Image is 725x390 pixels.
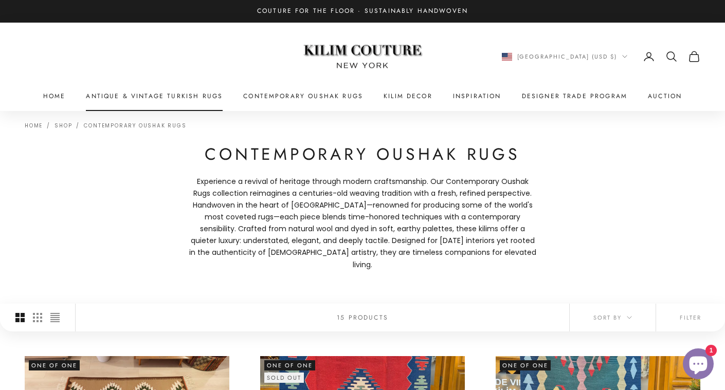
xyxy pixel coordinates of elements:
[680,348,717,382] inbox-online-store-chat: Shopify online store chat
[453,91,501,101] a: Inspiration
[337,312,388,322] p: 15 products
[55,122,72,129] a: Shop
[570,304,656,331] button: Sort by
[43,91,66,101] a: Home
[188,176,537,271] p: Experience a revival of heritage through modern craftsmanship. Our Contemporary Oushak Rugs colle...
[50,304,60,331] button: Switch to compact product images
[243,91,363,101] a: Contemporary Oushak Rugs
[33,304,42,331] button: Switch to smaller product images
[15,304,25,331] button: Switch to larger product images
[648,91,682,101] a: Auction
[257,6,468,16] p: Couture for the Floor · Sustainably Handwoven
[522,91,628,101] a: Designer Trade Program
[264,360,315,370] span: One of One
[86,91,223,101] a: Antique & Vintage Turkish Rugs
[29,360,80,370] span: One of One
[25,91,700,101] nav: Primary navigation
[656,304,725,331] button: Filter
[502,53,512,61] img: United States
[502,52,628,61] button: Change country or currency
[500,360,551,370] span: One of One
[25,121,187,128] nav: Breadcrumb
[84,122,186,129] a: Contemporary Oushak Rugs
[298,32,427,81] img: Logo of Kilim Couture New York
[384,91,432,101] summary: Kilim Decor
[25,122,43,129] a: Home
[188,144,537,165] h1: Contemporary Oushak Rugs
[264,373,304,383] sold-out-badge: Sold out
[517,52,618,61] span: [GEOGRAPHIC_DATA] (USD $)
[593,313,632,322] span: Sort by
[502,50,701,63] nav: Secondary navigation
